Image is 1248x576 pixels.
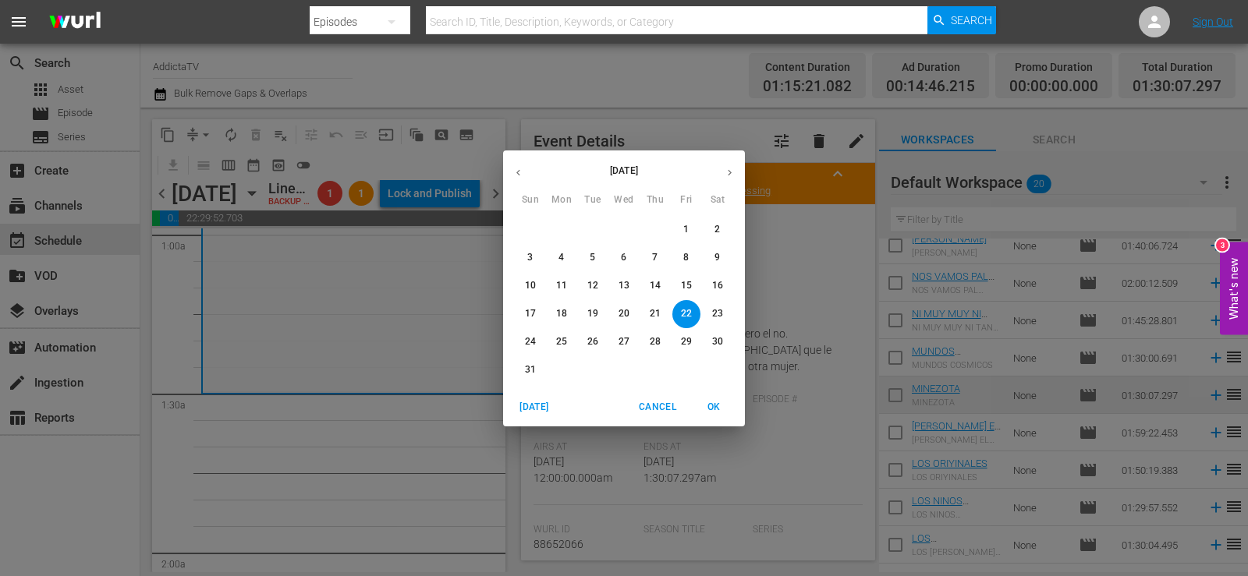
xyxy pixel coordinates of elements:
[525,335,536,348] p: 24
[712,335,723,348] p: 30
[509,394,559,420] button: [DATE]
[641,244,669,272] button: 7
[672,328,700,356] button: 29
[689,394,739,420] button: OK
[672,272,700,300] button: 15
[610,272,638,300] button: 13
[1216,239,1228,251] div: 3
[1220,242,1248,334] button: Open Feedback Widget
[681,279,692,292] p: 15
[704,328,732,356] button: 30
[704,216,732,244] button: 2
[639,399,676,415] span: Cancel
[672,193,700,208] span: Fri
[712,279,723,292] p: 16
[714,251,720,264] p: 9
[516,244,544,272] button: 3
[712,307,723,320] p: 23
[672,244,700,272] button: 8
[1193,16,1233,28] a: Sign Out
[516,356,544,384] button: 31
[683,251,689,264] p: 8
[37,4,112,41] img: ans4CAIJ8jUAAAAAAAAAAAAAAAAAAAAAAAAgQb4GAAAAAAAAAAAAAAAAAAAAAAAAJMjXAAAAAAAAAAAAAAAAAAAAAAAAgAT5G...
[516,193,544,208] span: Sun
[587,307,598,320] p: 19
[650,307,661,320] p: 21
[579,193,607,208] span: Tue
[516,300,544,328] button: 17
[650,335,661,348] p: 28
[652,251,658,264] p: 7
[525,279,536,292] p: 10
[610,328,638,356] button: 27
[556,335,567,348] p: 25
[516,399,553,415] span: [DATE]
[621,251,626,264] p: 6
[619,307,629,320] p: 20
[516,272,544,300] button: 10
[672,300,700,328] button: 22
[556,307,567,320] p: 18
[704,244,732,272] button: 9
[548,272,576,300] button: 11
[525,307,536,320] p: 17
[633,394,682,420] button: Cancel
[587,335,598,348] p: 26
[548,193,576,208] span: Mon
[681,335,692,348] p: 29
[695,399,732,415] span: OK
[681,307,692,320] p: 22
[650,279,661,292] p: 14
[556,279,567,292] p: 11
[641,300,669,328] button: 21
[534,164,714,178] p: [DATE]
[9,12,28,31] span: menu
[579,272,607,300] button: 12
[525,363,536,376] p: 31
[587,279,598,292] p: 12
[619,279,629,292] p: 13
[641,328,669,356] button: 28
[610,300,638,328] button: 20
[951,6,992,34] span: Search
[548,244,576,272] button: 4
[579,328,607,356] button: 26
[641,193,669,208] span: Thu
[610,193,638,208] span: Wed
[683,223,689,236] p: 1
[579,244,607,272] button: 5
[704,272,732,300] button: 16
[590,251,595,264] p: 5
[548,328,576,356] button: 25
[641,272,669,300] button: 14
[548,300,576,328] button: 18
[610,244,638,272] button: 6
[704,193,732,208] span: Sat
[672,216,700,244] button: 1
[579,300,607,328] button: 19
[714,223,720,236] p: 2
[704,300,732,328] button: 23
[527,251,533,264] p: 3
[516,328,544,356] button: 24
[558,251,564,264] p: 4
[619,335,629,348] p: 27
